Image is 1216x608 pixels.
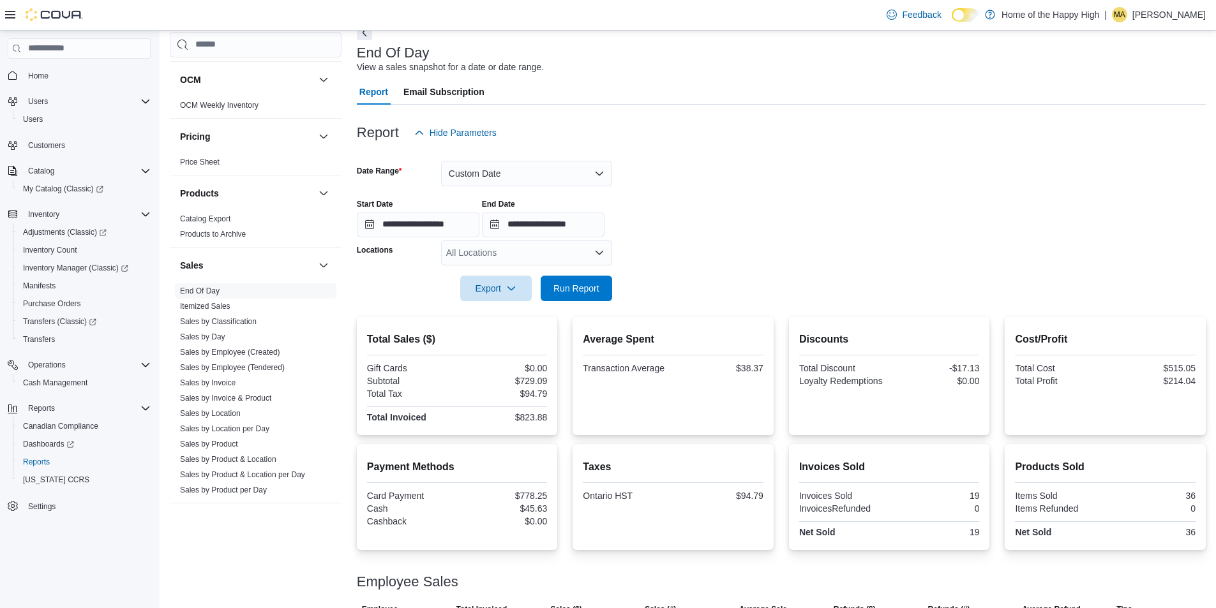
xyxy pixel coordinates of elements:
[28,96,48,107] span: Users
[3,162,156,180] button: Catalog
[357,212,479,237] input: Press the down key to open a popover containing a calendar.
[23,316,96,327] span: Transfers (Classic)
[18,112,151,127] span: Users
[316,72,331,87] button: OCM
[1114,7,1125,22] span: MA
[180,73,313,86] button: OCM
[180,130,313,143] button: Pricing
[23,421,98,431] span: Canadian Compliance
[180,157,220,167] span: Price Sheet
[3,356,156,374] button: Operations
[23,68,151,84] span: Home
[180,187,313,200] button: Products
[3,136,156,154] button: Customers
[583,491,670,501] div: Ontario HST
[13,453,156,471] button: Reports
[1108,363,1196,373] div: $515.05
[441,161,612,186] button: Custom Date
[541,276,612,301] button: Run Report
[460,389,547,399] div: $94.79
[1108,376,1196,386] div: $214.04
[23,498,151,514] span: Settings
[180,440,238,449] a: Sales by Product
[13,259,156,277] a: Inventory Manager (Classic)
[367,376,454,386] div: Subtotal
[180,455,276,464] a: Sales by Product & Location
[18,225,112,240] a: Adjustments (Classic)
[359,79,388,105] span: Report
[13,180,156,198] a: My Catalog (Classic)
[170,98,342,118] div: OCM
[799,332,980,347] h2: Discounts
[13,330,156,348] button: Transfers
[1002,7,1099,22] p: Home of the Happy High
[18,242,151,258] span: Inventory Count
[180,363,285,372] a: Sales by Employee (Tendered)
[367,363,454,373] div: Gift Cards
[28,209,59,219] span: Inventory
[180,439,238,449] span: Sales by Product
[170,211,342,247] div: Products
[583,332,763,347] h2: Average Spent
[18,242,82,258] a: Inventory Count
[13,223,156,241] a: Adjustments (Classic)
[180,332,225,342] span: Sales by Day
[28,360,66,370] span: Operations
[18,472,94,487] a: [US_STATE] CCRS
[357,25,372,40] button: Next
[8,61,151,549] nav: Complex example
[13,277,156,295] button: Manifests
[23,401,60,416] button: Reports
[460,412,547,422] div: $823.88
[460,516,547,526] div: $0.00
[23,401,151,416] span: Reports
[23,357,71,373] button: Operations
[180,259,313,272] button: Sales
[1108,527,1196,537] div: 36
[3,66,156,85] button: Home
[23,334,55,345] span: Transfers
[23,227,107,237] span: Adjustments (Classic)
[676,363,763,373] div: $38.37
[28,140,65,151] span: Customers
[26,8,83,21] img: Cova
[23,68,54,84] a: Home
[403,79,484,105] span: Email Subscription
[180,214,230,224] span: Catalog Export
[18,296,86,311] a: Purchase Orders
[1015,459,1196,475] h2: Products Sold
[367,503,454,514] div: Cash
[18,181,151,196] span: My Catalog (Classic)
[460,491,547,501] div: $778.25
[28,166,54,176] span: Catalog
[18,454,55,470] a: Reports
[180,317,257,326] a: Sales by Classification
[23,475,89,485] span: [US_STATE] CCRS
[23,281,56,291] span: Manifests
[23,499,61,514] a: Settings
[13,295,156,313] button: Purchase Orders
[482,212,604,237] input: Press the down key to open a popover containing a calendar.
[367,332,548,347] h2: Total Sales ($)
[180,187,219,200] h3: Products
[180,100,259,110] span: OCM Weekly Inventory
[316,129,331,144] button: Pricing
[1108,491,1196,501] div: 36
[23,299,81,309] span: Purchase Orders
[180,486,267,494] a: Sales by Product per Day
[23,263,128,273] span: Inventory Manager (Classic)
[13,313,156,330] a: Transfers (Classic)
[180,470,305,479] a: Sales by Product & Location per Day
[23,94,151,109] span: Users
[13,241,156,259] button: Inventory Count
[180,301,230,311] span: Itemized Sales
[180,394,271,403] a: Sales by Invoice & Product
[799,491,887,501] div: Invoices Sold
[170,283,342,503] div: Sales
[902,8,941,21] span: Feedback
[18,296,151,311] span: Purchase Orders
[23,245,77,255] span: Inventory Count
[23,163,151,179] span: Catalog
[3,93,156,110] button: Users
[1015,527,1051,537] strong: Net Sold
